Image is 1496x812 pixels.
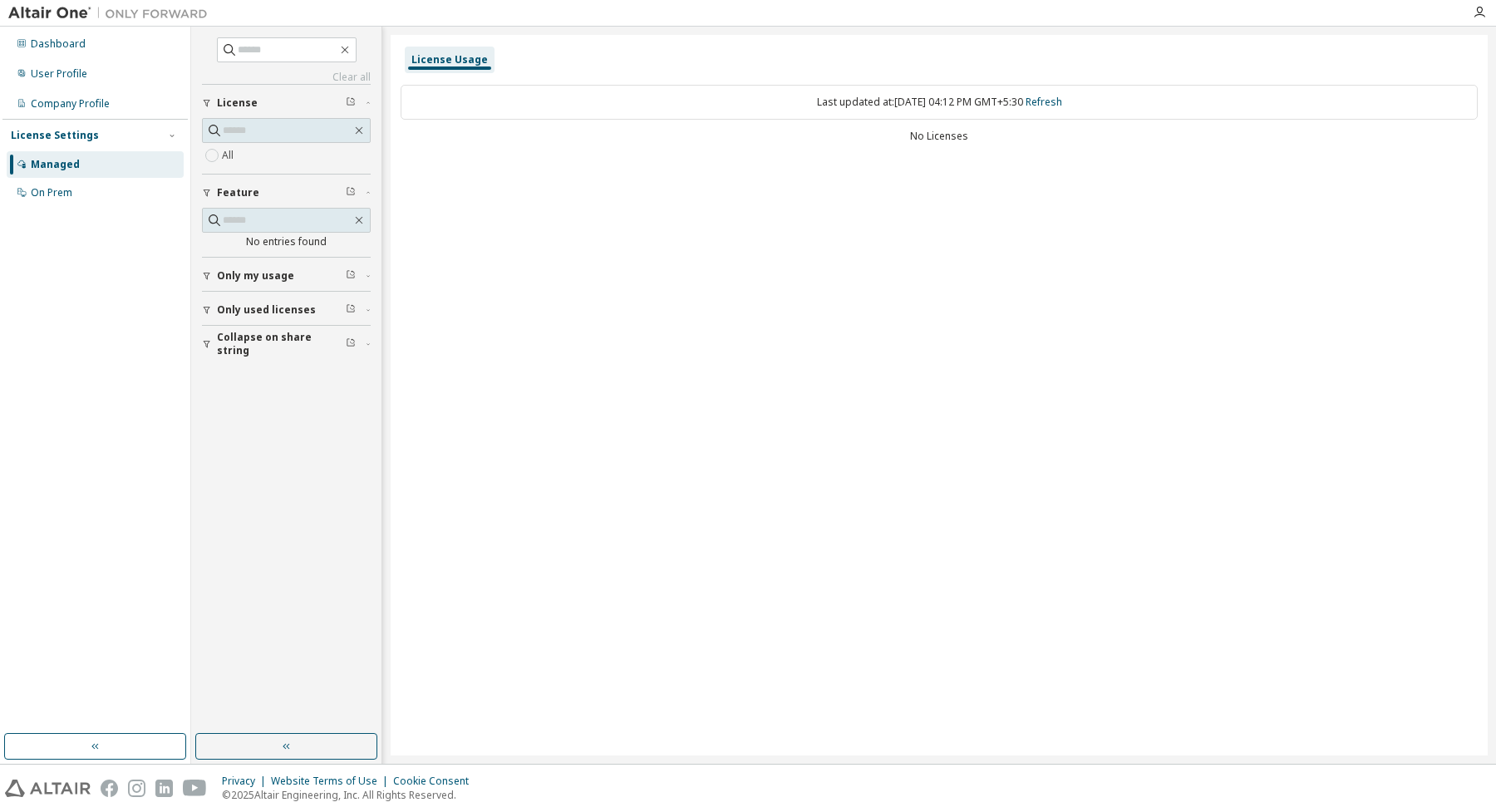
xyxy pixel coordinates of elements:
img: linkedin.svg [155,780,173,797]
button: Feature [202,175,371,211]
span: Clear filter [346,337,356,351]
div: On Prem [31,186,72,199]
a: Refresh [1026,95,1062,109]
div: Dashboard [31,37,86,51]
div: Last updated at: [DATE] 04:12 PM GMT+5:30 [401,85,1478,120]
span: Collapse on share string [217,331,346,357]
img: Altair One [8,5,216,22]
div: License Settings [11,129,99,142]
a: Clear all [202,71,371,84]
button: Collapse on share string [202,326,371,362]
span: Only used licenses [217,303,316,317]
label: All [222,145,237,165]
button: License [202,85,371,121]
span: Feature [217,186,259,199]
button: Only my usage [202,258,371,294]
span: Clear filter [346,186,356,199]
div: Cookie Consent [393,775,479,788]
div: License Usage [411,53,488,66]
p: © 2025 Altair Engineering, Inc. All Rights Reserved. [222,788,479,802]
img: facebook.svg [101,780,118,797]
div: Company Profile [31,97,110,111]
button: Only used licenses [202,292,371,328]
img: altair_logo.svg [5,780,91,797]
div: Managed [31,158,80,171]
span: Clear filter [346,269,356,283]
img: youtube.svg [183,780,207,797]
div: Privacy [222,775,271,788]
div: Website Terms of Use [271,775,393,788]
div: User Profile [31,67,87,81]
span: Clear filter [346,303,356,317]
span: Clear filter [346,96,356,110]
img: instagram.svg [128,780,145,797]
span: Only my usage [217,269,294,283]
div: No entries found [202,235,371,249]
div: No Licenses [401,130,1478,143]
span: License [217,96,258,110]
